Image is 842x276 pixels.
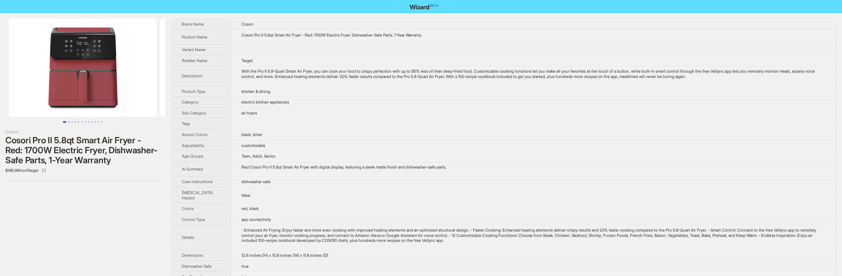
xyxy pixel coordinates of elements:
span: Category [182,100,198,104]
span: customizable [241,143,265,148]
span: Description [182,73,202,78]
span: Retailer Name [182,58,207,63]
span: Variant Name [182,47,206,52]
button: Go to slide 1 [63,121,66,123]
button: Go to slide 7 [84,121,86,123]
span: Age Groups [182,154,203,159]
span: Accent Colors [182,132,207,137]
button: Go to slide 10 [94,121,96,123]
span: Details [182,235,194,240]
span: kitchen & dining [241,89,270,94]
div: Cosori Pro II 5.8qt Smart Air Fryer - Red: 1700W Electric Fryer, Dishwasher-Safe Parts, 1-Year Wa... [5,135,160,165]
img: Cosori Pro II 5.8qt Smart Air Fryer - Red: 1700W Electric Fryer, Dishwasher-Safe Parts, 1-Year Wa... [160,19,308,117]
span: 12.6 inches (H) x 13.8 inches (W) x 11.8 inches (D) [241,253,328,258]
span: Brand Name [182,22,204,27]
span: Product Type [182,89,205,94]
span: Cosori [241,22,253,27]
span: Dishwasher Safe [182,264,212,269]
span: Care Instructions [182,179,213,184]
button: Go to slide 8 [88,121,89,123]
span: red, black [241,206,259,211]
span: select [42,169,46,172]
span: Tags [182,121,190,126]
span: false [241,193,250,198]
span: app connectivity [241,217,271,222]
div: - Enhanced Air Frying: Enjoy faster and more even cooking with improved heating elements and an o... [241,228,826,243]
span: electric kitchen appliances [241,100,289,104]
div: With the Pro II 5.8-Quart Smart Air Fryer, you can cook your food to crispy perfection with up to... [241,69,826,79]
span: Colors [182,206,194,211]
div: Cosori [5,128,160,135]
button: Go to slide 5 [78,121,79,123]
span: Product Name [182,34,207,39]
div: $149.99 from Target [5,165,160,176]
span: dishwasher safe [241,179,271,184]
img: Cosori Pro II 5.8qt Smart Air Fryer - Red: 1700W Electric Fryer, Dishwasher-Safe Parts, 1-Year Wa... [9,19,157,117]
button: Go to slide 6 [81,121,83,123]
span: [MEDICAL_DATA] Hazard [182,190,213,200]
span: Teen, Adult, Senior [241,154,276,159]
button: Go to slide 11 [98,121,99,123]
button: Go to slide 12 [101,121,103,123]
span: air fryers [241,110,257,115]
button: Go to slide 9 [91,121,93,123]
span: true [241,264,249,269]
div: Red Cosori Pro II 5.8qt Smart Air Fryer with digital display, featuring a sleek matte finish and ... [241,165,826,170]
span: Target [241,58,253,63]
button: Go to slide 3 [71,121,73,123]
button: Go to slide 2 [68,121,70,123]
div: Cosori Pro II 5.8qt Smart Air Fryer - Red: 1700W Electric Fryer, Dishwasher-Safe Parts, 1-Year Wa... [241,33,826,38]
span: Ai Summary [182,167,203,172]
span: Dimensions [182,253,203,258]
span: Control Type [182,217,205,222]
span: Adjustability [182,143,204,148]
span: black, silver [241,132,262,137]
button: Go to slide 4 [75,121,76,123]
span: Sub Category [182,110,206,115]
